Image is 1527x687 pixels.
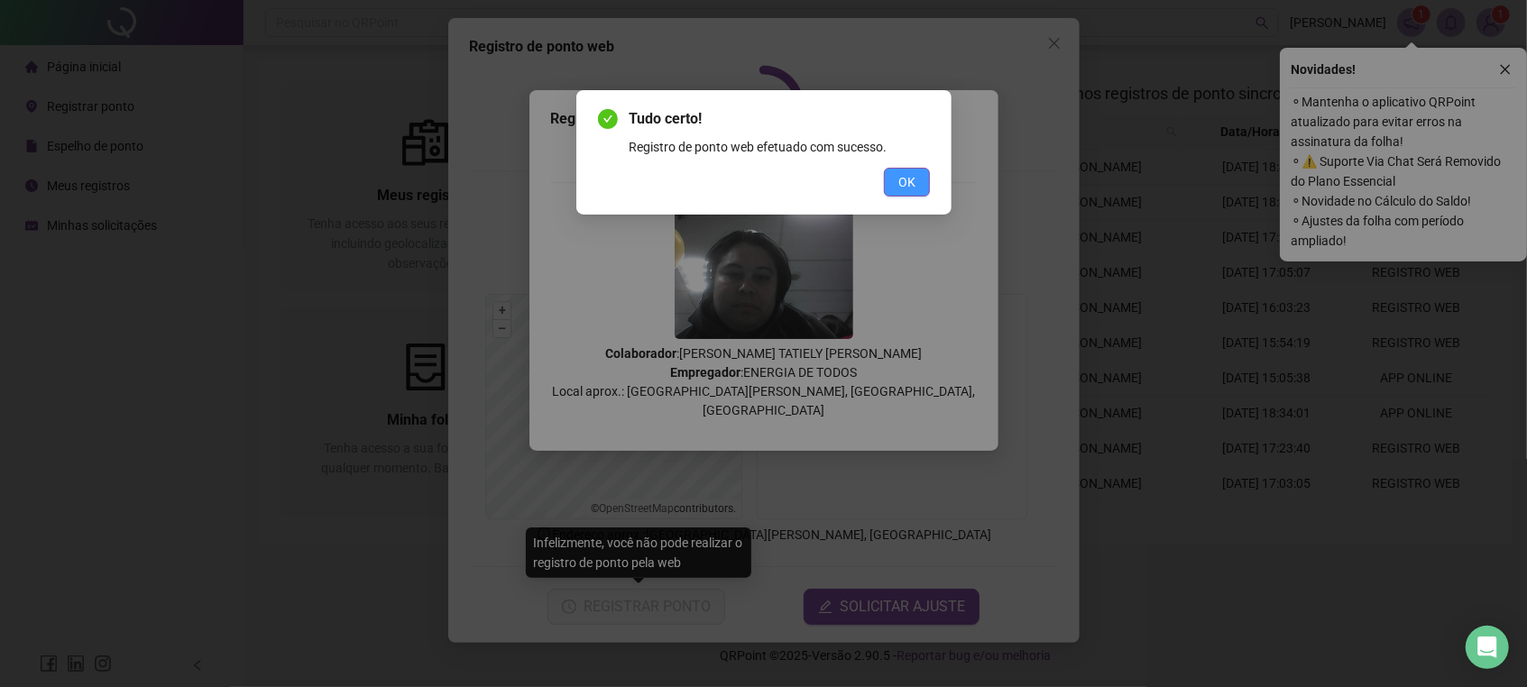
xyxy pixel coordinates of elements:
[598,109,618,129] span: check-circle
[1466,626,1509,669] div: Open Intercom Messenger
[898,172,915,192] span: OK
[629,137,930,157] div: Registro de ponto web efetuado com sucesso.
[629,108,930,130] span: Tudo certo!
[884,168,930,197] button: OK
